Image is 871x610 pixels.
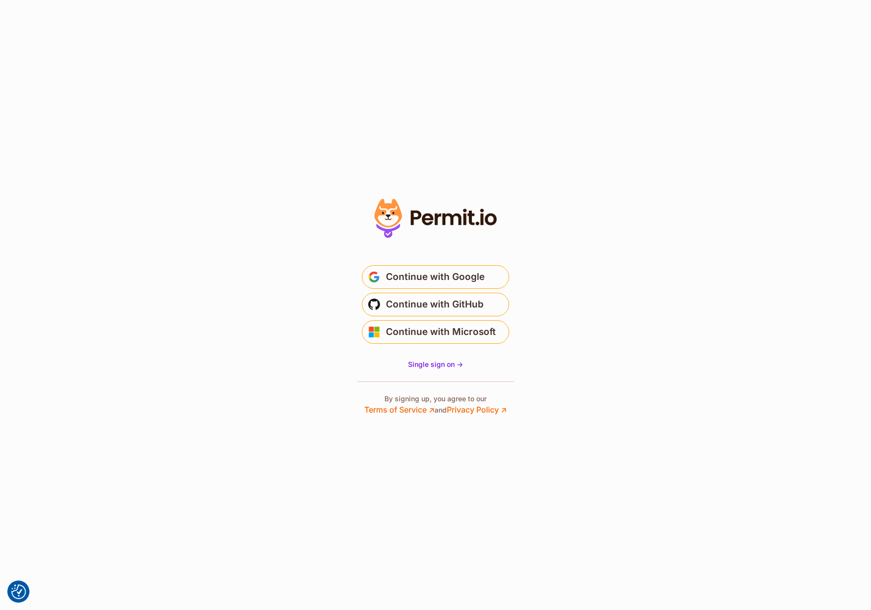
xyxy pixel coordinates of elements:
a: Privacy Policy ↗ [447,405,507,415]
a: Single sign on -> [408,360,463,369]
a: Terms of Service ↗ [364,405,435,415]
button: Continue with GitHub [362,293,509,316]
p: By signing up, you agree to our and [364,394,507,416]
img: Revisit consent button [11,584,26,599]
span: Continue with Microsoft [386,324,496,340]
span: Continue with GitHub [386,297,484,312]
span: Continue with Google [386,269,485,285]
span: Single sign on -> [408,360,463,368]
button: Continue with Google [362,265,509,289]
button: Consent Preferences [11,584,26,599]
button: Continue with Microsoft [362,320,509,344]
